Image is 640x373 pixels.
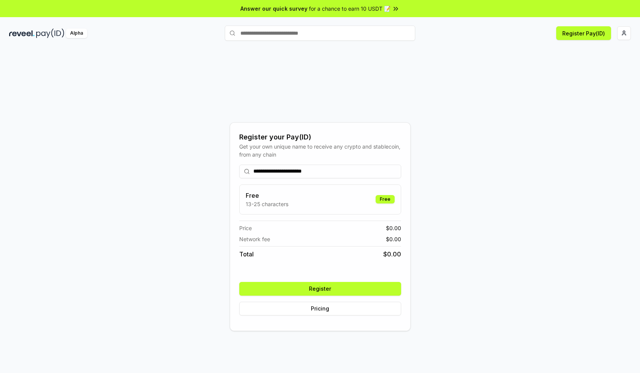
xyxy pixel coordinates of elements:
div: Register your Pay(ID) [239,132,401,142]
span: Total [239,250,254,259]
h3: Free [246,191,288,200]
span: Price [239,224,252,232]
img: pay_id [36,29,64,38]
button: Register Pay(ID) [556,26,611,40]
span: $ 0.00 [386,224,401,232]
button: Register [239,282,401,296]
span: Answer our quick survey [240,5,307,13]
img: reveel_dark [9,29,35,38]
div: Free [376,195,395,203]
button: Pricing [239,302,401,315]
span: Network fee [239,235,270,243]
div: Get your own unique name to receive any crypto and stablecoin, from any chain [239,142,401,158]
p: 13-25 characters [246,200,288,208]
span: for a chance to earn 10 USDT 📝 [309,5,390,13]
span: $ 0.00 [386,235,401,243]
span: $ 0.00 [383,250,401,259]
div: Alpha [66,29,87,38]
